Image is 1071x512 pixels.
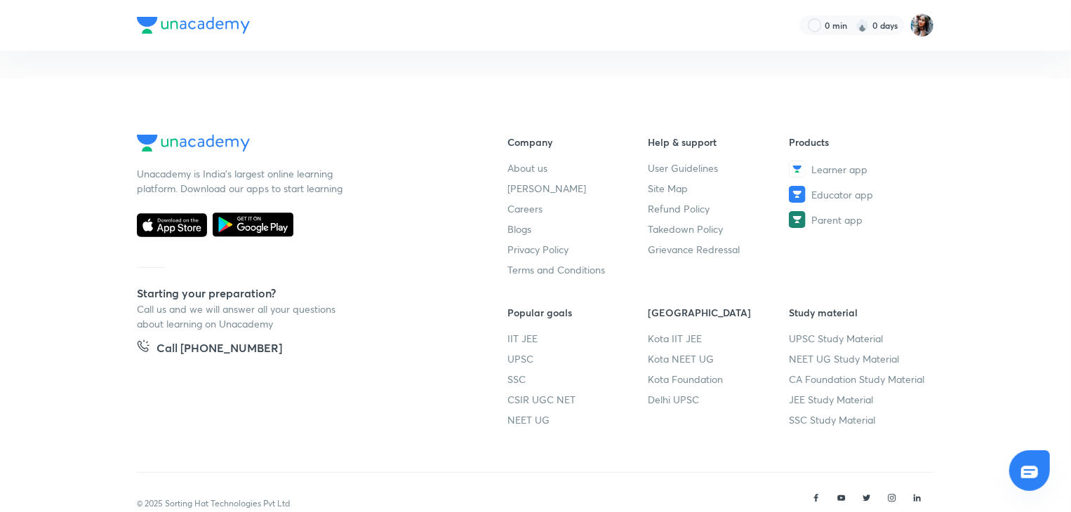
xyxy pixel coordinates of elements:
[856,18,870,32] img: streak
[507,201,543,216] span: Careers
[648,351,790,366] a: Kota NEET UG
[789,161,806,177] img: Learner app
[648,242,790,257] a: Grievance Redressal
[507,135,648,149] h6: Company
[910,13,934,37] img: Neha Kardam
[137,285,463,302] h5: Starting your preparation?
[648,201,790,216] a: Refund Policy
[137,17,250,34] img: Company Logo
[789,331,930,346] a: UPSC Study Material
[648,392,790,407] a: Delhi UPSC
[507,262,648,277] a: Terms and Conditions
[789,412,930,427] a: SSC Study Material
[137,497,290,510] p: © 2025 Sorting Hat Technologies Pvt Ltd
[648,135,790,149] h6: Help & support
[648,161,790,175] a: User Guidelines
[648,222,790,236] a: Takedown Policy
[811,187,873,202] span: Educator app
[789,161,930,177] a: Learner app
[507,222,648,236] a: Blogs
[789,372,930,386] a: CA Foundation Study Material
[507,201,648,216] a: Careers
[789,351,930,366] a: NEET UG Study Material
[811,162,867,177] span: Learner app
[789,211,930,228] a: Parent app
[648,181,790,196] a: Site Map
[507,412,648,427] a: NEET UG
[811,213,863,227] span: Parent app
[507,161,648,175] a: About us
[507,372,648,386] a: SSC
[789,305,930,320] h6: Study material
[507,351,648,366] a: UPSC
[137,135,250,151] img: Company Logo
[789,211,806,228] img: Parent app
[789,186,930,203] a: Educator app
[648,372,790,386] a: Kota Foundation
[137,339,282,359] a: Call [PHONE_NUMBER]
[789,186,806,203] img: Educator app
[137,166,347,196] p: Unacademy is India’s largest online learning platform. Download our apps to start learning
[789,135,930,149] h6: Products
[507,181,648,196] a: [PERSON_NAME]
[789,392,930,407] a: JEE Study Material
[507,305,648,320] h6: Popular goals
[507,331,648,346] a: IIT JEE
[157,339,282,359] h5: Call [PHONE_NUMBER]
[137,302,347,331] p: Call us and we will answer all your questions about learning on Unacademy
[507,242,648,257] a: Privacy Policy
[137,135,463,155] a: Company Logo
[648,331,790,346] a: Kota IIT JEE
[507,392,648,407] a: CSIR UGC NET
[648,305,790,320] h6: [GEOGRAPHIC_DATA]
